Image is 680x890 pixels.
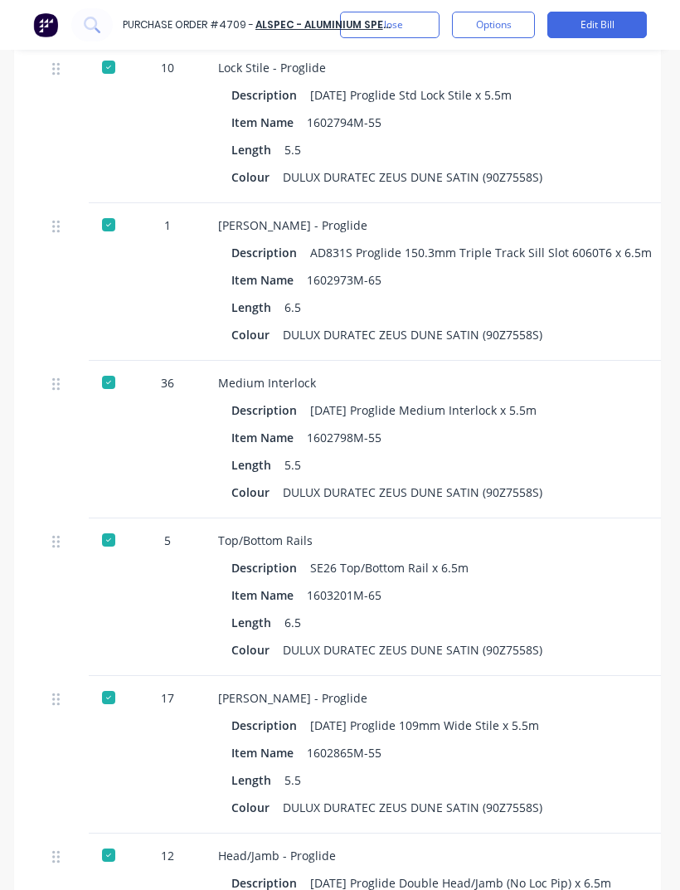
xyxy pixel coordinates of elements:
[284,138,301,162] div: 5.5
[284,295,301,319] div: 6.5
[143,59,192,76] div: 10
[547,12,647,38] button: Edit Bill
[143,689,192,707] div: 17
[231,713,310,737] div: Description
[231,768,284,792] div: Length
[284,768,301,792] div: 5.5
[231,638,283,662] div: Colour
[231,556,310,580] div: Description
[307,268,381,292] div: 1602973M-65
[231,110,307,134] div: Item Name
[231,795,283,819] div: Colour
[231,741,307,765] div: Item Name
[283,795,542,819] div: DULUX DURATEC ZEUS DUNE SATIN (90Z7558S)
[231,610,284,635] div: Length
[143,374,192,392] div: 36
[143,847,192,864] div: 12
[310,556,469,580] div: SE26 Top/Bottom Rail x 6.5m
[231,398,310,422] div: Description
[310,83,512,107] div: [DATE] Proglide Std Lock Stile x 5.5m
[33,12,58,37] img: Factory
[231,241,310,265] div: Description
[231,583,307,607] div: Item Name
[340,12,440,38] button: Close
[307,426,381,450] div: 1602798M-55
[123,17,254,32] div: Purchase Order #4709 -
[284,610,301,635] div: 6.5
[283,638,542,662] div: DULUX DURATEC ZEUS DUNE SATIN (90Z7558S)
[231,165,283,189] div: Colour
[310,241,652,265] div: AD831S Proglide 150.3mm Triple Track Sill Slot 6060T6 x 6.5m
[231,83,310,107] div: Description
[284,453,301,477] div: 5.5
[255,17,512,32] a: Alspec - Aluminium Specialties Group Pty Ltd
[310,398,537,422] div: [DATE] Proglide Medium Interlock x 5.5m
[310,713,539,737] div: [DATE] Proglide 109mm Wide Stile x 5.5m
[307,583,381,607] div: 1603201M-65
[231,295,284,319] div: Length
[231,453,284,477] div: Length
[452,12,535,38] button: Options
[231,480,283,504] div: Colour
[231,138,284,162] div: Length
[283,480,542,504] div: DULUX DURATEC ZEUS DUNE SATIN (90Z7558S)
[307,741,381,765] div: 1602865M-55
[307,110,381,134] div: 1602794M-55
[283,323,542,347] div: DULUX DURATEC ZEUS DUNE SATIN (90Z7558S)
[283,165,542,189] div: DULUX DURATEC ZEUS DUNE SATIN (90Z7558S)
[231,323,283,347] div: Colour
[143,216,192,234] div: 1
[231,268,307,292] div: Item Name
[231,426,307,450] div: Item Name
[143,532,192,549] div: 5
